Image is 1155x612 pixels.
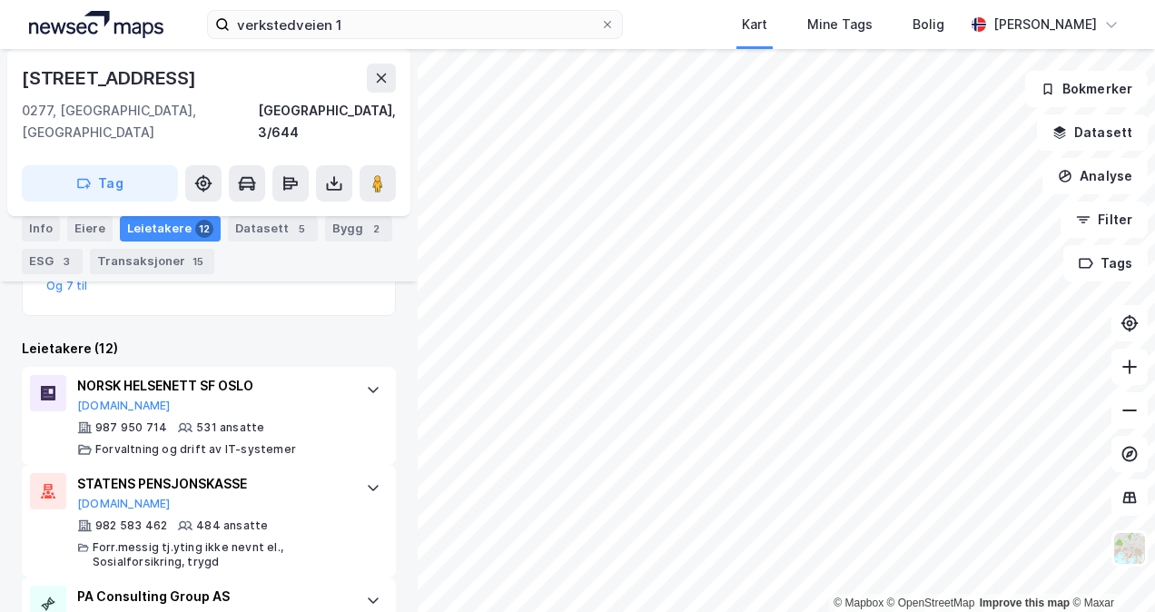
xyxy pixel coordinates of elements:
div: [STREET_ADDRESS] [22,64,200,93]
div: 0277, [GEOGRAPHIC_DATA], [GEOGRAPHIC_DATA] [22,100,258,143]
div: 982 583 462 [95,518,167,533]
a: Mapbox [834,597,884,609]
div: Forr.messig tj.yting ikke nevnt el., Sosialforsikring, trygd [93,540,348,569]
div: [GEOGRAPHIC_DATA], 3/644 [258,100,396,143]
button: Tag [22,165,178,202]
button: Filter [1061,202,1148,238]
div: 2 [367,220,385,238]
button: [DOMAIN_NAME] [77,399,171,413]
div: Kart [742,14,767,35]
input: Søk på adresse, matrikkel, gårdeiere, leietakere eller personer [230,11,599,38]
a: Improve this map [980,597,1070,609]
div: Bolig [913,14,944,35]
div: 484 ansatte [196,518,268,533]
div: NORSK HELSENETT SF OSLO [77,375,348,397]
div: 12 [195,220,213,238]
div: Kontrollprogram for chat [1064,525,1155,612]
div: PA Consulting Group AS [77,586,348,607]
div: ESG [22,249,83,274]
button: Tags [1063,245,1148,281]
iframe: Chat Widget [1064,525,1155,612]
div: 531 ansatte [196,420,264,435]
div: Transaksjoner [90,249,214,274]
div: Info [22,216,60,242]
div: Datasett [228,216,318,242]
div: Bygg [325,216,392,242]
div: STATENS PENSJONSKASSE [77,473,348,495]
button: Og 7 til [46,279,88,293]
div: 5 [292,220,311,238]
button: Analyse [1042,158,1148,194]
img: logo.a4113a55bc3d86da70a041830d287a7e.svg [29,11,163,38]
div: Mine Tags [807,14,873,35]
div: [PERSON_NAME] [993,14,1097,35]
div: Leietakere (12) [22,338,396,360]
a: OpenStreetMap [887,597,975,609]
button: Bokmerker [1025,71,1148,107]
div: 3 [57,252,75,271]
div: Eiere [67,216,113,242]
div: 987 950 714 [95,420,167,435]
button: Datasett [1037,114,1148,151]
div: Leietakere [120,216,221,242]
div: 15 [189,252,207,271]
button: [DOMAIN_NAME] [77,497,171,511]
div: Forvaltning og drift av IT-systemer [95,442,296,457]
